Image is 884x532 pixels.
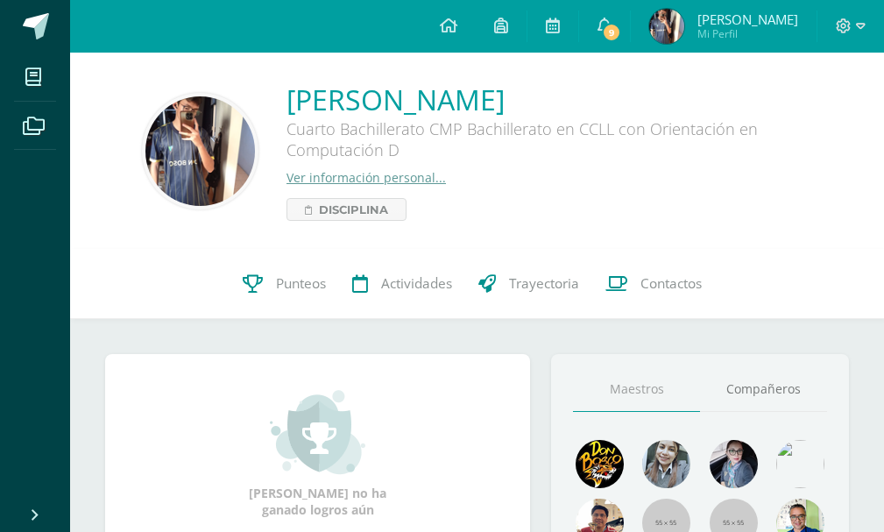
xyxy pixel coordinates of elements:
[230,249,339,319] a: Punteos
[381,274,452,293] span: Actividades
[649,9,684,44] img: 98db2abaebcf393532ef91b5960c49aa.png
[286,169,446,186] a: Ver información personal...
[697,11,798,28] span: [PERSON_NAME]
[592,249,715,319] a: Contactos
[776,440,824,488] img: c25c8a4a46aeab7e345bf0f34826bacf.png
[602,23,621,42] span: 9
[286,198,407,221] a: Disciplina
[319,199,388,220] span: Disciplina
[573,367,700,412] a: Maestros
[465,249,592,319] a: Trayectoria
[286,118,812,169] div: Cuarto Bachillerato CMP Bachillerato en CCLL con Orientación en Computación D
[710,440,758,488] img: b8baad08a0802a54ee139394226d2cf3.png
[642,440,690,488] img: 45bd7986b8947ad7e5894cbc9b781108.png
[270,388,365,476] img: achievement_small.png
[276,274,326,293] span: Punteos
[286,81,812,118] a: [PERSON_NAME]
[509,274,579,293] span: Trayectoria
[576,440,624,488] img: 29fc2a48271e3f3676cb2cb292ff2552.png
[145,96,255,206] img: ee239aa01192bb5c6198a749330c7ed8.png
[230,388,406,518] div: [PERSON_NAME] no ha ganado logros aún
[697,26,798,41] span: Mi Perfil
[700,367,827,412] a: Compañeros
[640,274,702,293] span: Contactos
[339,249,465,319] a: Actividades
